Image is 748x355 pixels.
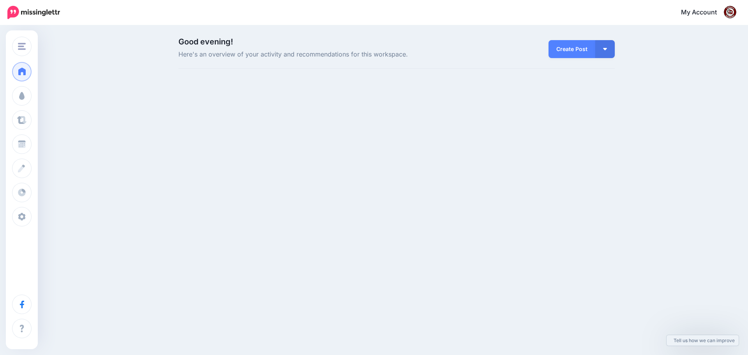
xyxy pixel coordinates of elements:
[7,6,60,19] img: Missinglettr
[673,3,736,22] a: My Account
[178,37,233,46] span: Good evening!
[18,43,26,50] img: menu.png
[178,49,466,60] span: Here's an overview of your activity and recommendations for this workspace.
[549,40,595,58] a: Create Post
[603,48,607,50] img: arrow-down-white.png
[667,335,739,346] a: Tell us how we can improve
